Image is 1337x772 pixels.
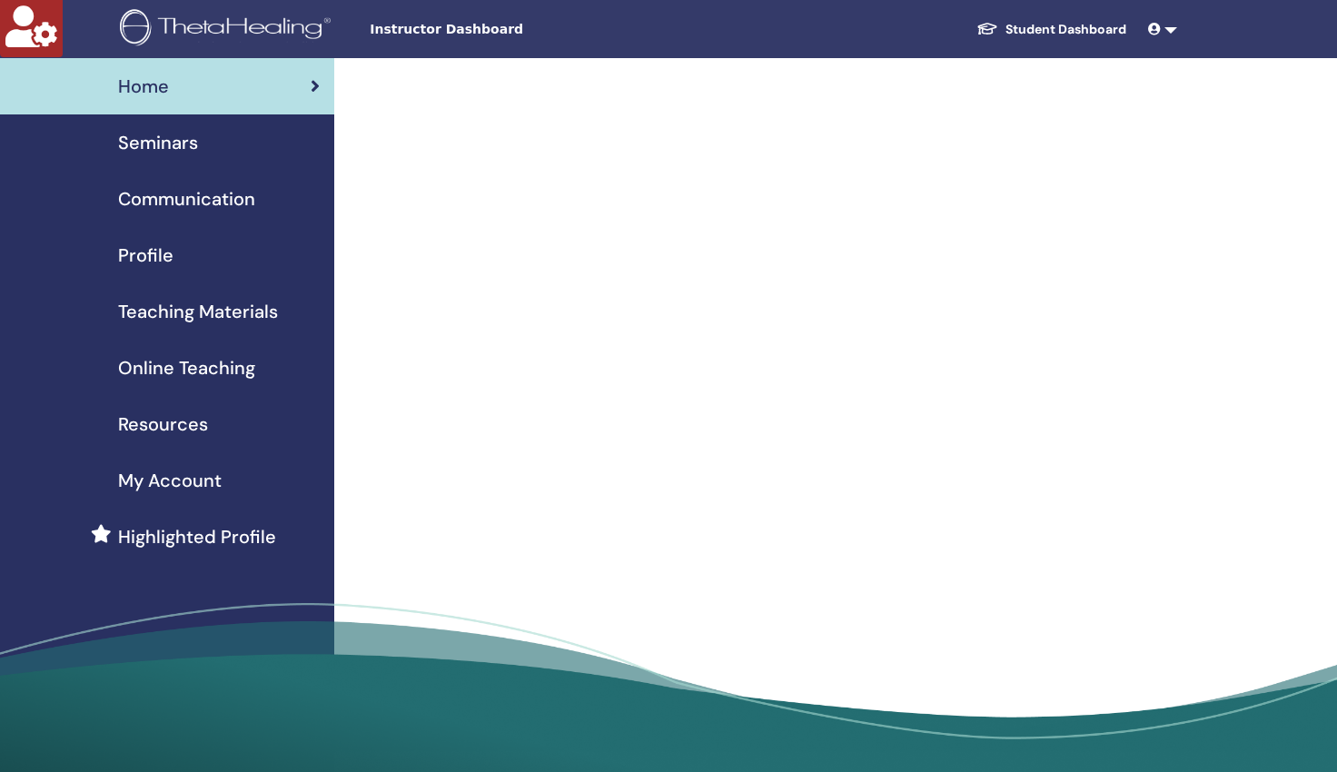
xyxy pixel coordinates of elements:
[370,20,642,39] span: Instructor Dashboard
[118,129,198,156] span: Seminars
[118,73,169,100] span: Home
[118,242,173,269] span: Profile
[118,185,255,213] span: Communication
[118,467,222,494] span: My Account
[118,354,255,381] span: Online Teaching
[120,9,337,50] img: logo.png
[976,21,998,36] img: graduation-cap-white.svg
[962,13,1141,46] a: Student Dashboard
[118,411,208,438] span: Resources
[118,298,278,325] span: Teaching Materials
[118,523,276,550] span: Highlighted Profile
